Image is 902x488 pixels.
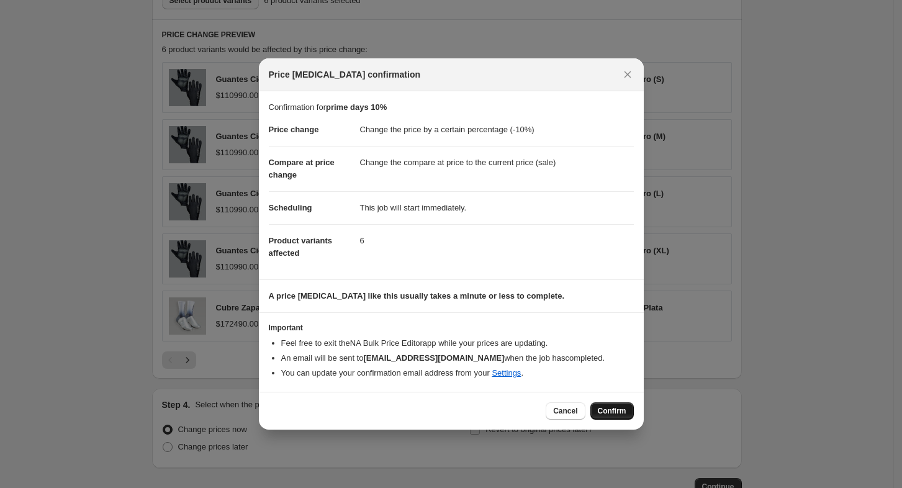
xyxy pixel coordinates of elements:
[326,102,387,112] b: prime days 10%
[281,367,634,379] li: You can update your confirmation email address from your .
[360,146,634,179] dd: Change the compare at price to the current price (sale)
[269,125,319,134] span: Price change
[363,353,504,363] b: [EMAIL_ADDRESS][DOMAIN_NAME]
[269,68,421,81] span: Price [MEDICAL_DATA] confirmation
[546,402,585,420] button: Cancel
[360,114,634,146] dd: Change the price by a certain percentage (-10%)
[598,406,626,416] span: Confirm
[269,203,312,212] span: Scheduling
[269,323,634,333] h3: Important
[281,352,634,364] li: An email will be sent to when the job has completed .
[553,406,577,416] span: Cancel
[269,158,335,179] span: Compare at price change
[360,224,634,257] dd: 6
[360,191,634,224] dd: This job will start immediately.
[492,368,521,377] a: Settings
[269,236,333,258] span: Product variants affected
[269,101,634,114] p: Confirmation for
[269,291,565,300] b: A price [MEDICAL_DATA] like this usually takes a minute or less to complete.
[619,66,636,83] button: Close
[281,337,634,350] li: Feel free to exit the NA Bulk Price Editor app while your prices are updating.
[590,402,634,420] button: Confirm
